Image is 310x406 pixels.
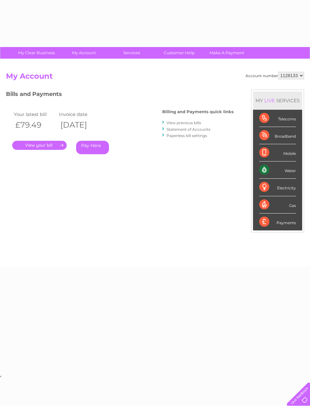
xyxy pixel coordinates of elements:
a: Statement of Accounts [167,127,210,132]
a: My Clear Business [11,47,62,59]
a: My Account [58,47,110,59]
td: Your latest bill [12,110,57,119]
div: LIVE [263,98,276,103]
a: . [12,141,67,150]
div: Broadband [259,127,296,144]
div: Telecoms [259,110,296,127]
div: Mobile [259,144,296,161]
a: Services [106,47,158,59]
div: Account number [245,72,304,79]
div: Payments [259,214,296,230]
div: Water [259,161,296,179]
th: [DATE] [57,119,102,131]
div: Gas [259,196,296,214]
a: Make A Payment [201,47,253,59]
a: Customer Help [153,47,205,59]
a: Paperless bill settings [167,133,207,138]
a: View previous bills [167,120,201,125]
h2: My Account [6,72,304,84]
td: Invoice date [57,110,102,119]
div: Electricity [259,179,296,196]
a: Pay Here [76,141,109,154]
th: £79.49 [12,119,57,131]
h4: Billing and Payments quick links [162,109,234,114]
h3: Bills and Payments [6,90,234,101]
div: MY SERVICES [253,92,302,109]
